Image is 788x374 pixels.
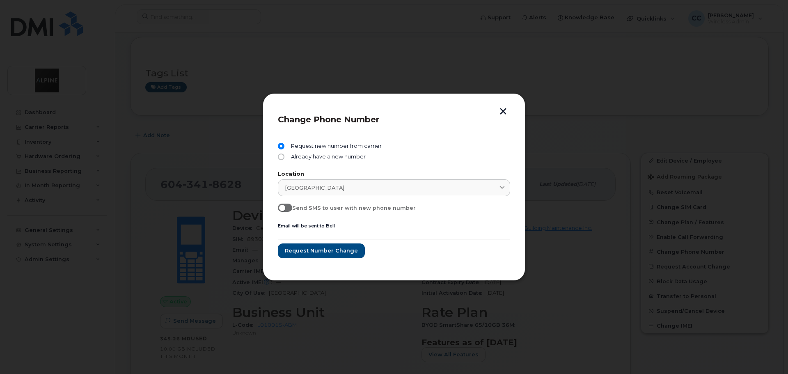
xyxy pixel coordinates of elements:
[278,204,284,210] input: Send SMS to user with new phone number
[288,143,382,149] span: Request new number from carrier
[278,143,284,149] input: Request new number from carrier
[278,243,365,258] button: Request number change
[278,172,510,177] label: Location
[278,154,284,160] input: Already have a new number
[278,179,510,196] a: [GEOGRAPHIC_DATA]
[292,205,416,211] span: Send SMS to user with new phone number
[288,154,366,160] span: Already have a new number
[285,247,358,255] span: Request number change
[278,115,379,124] span: Change Phone Number
[285,184,344,192] span: [GEOGRAPHIC_DATA]
[278,223,335,229] small: Email will be sent to Bell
